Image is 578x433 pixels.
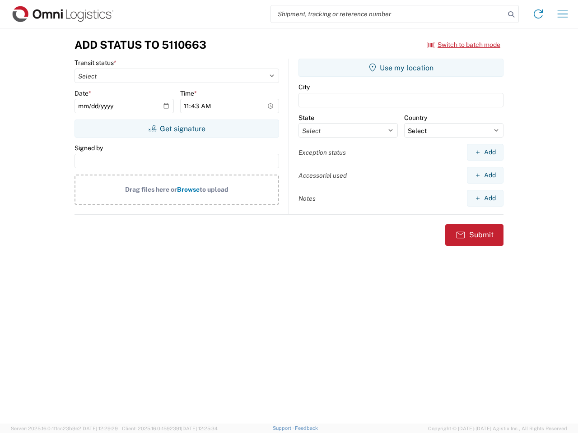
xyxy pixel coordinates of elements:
[81,426,118,431] span: [DATE] 12:29:29
[298,59,503,77] button: Use my location
[181,426,218,431] span: [DATE] 12:25:34
[271,5,505,23] input: Shipment, tracking or reference number
[125,186,177,193] span: Drag files here or
[273,425,295,431] a: Support
[75,89,91,97] label: Date
[177,186,200,193] span: Browse
[467,167,503,184] button: Add
[180,89,197,97] label: Time
[298,148,346,157] label: Exception status
[445,224,503,246] button: Submit
[467,144,503,161] button: Add
[428,424,567,433] span: Copyright © [DATE]-[DATE] Agistix Inc., All Rights Reserved
[75,144,103,152] label: Signed by
[75,120,279,138] button: Get signature
[467,190,503,207] button: Add
[298,194,316,203] label: Notes
[200,186,228,193] span: to upload
[11,426,118,431] span: Server: 2025.16.0-1ffcc23b9e2
[295,425,318,431] a: Feedback
[75,38,206,51] h3: Add Status to 5110663
[298,83,310,91] label: City
[298,171,347,180] label: Accessorial used
[122,426,218,431] span: Client: 2025.16.0-1592391
[427,37,500,52] button: Switch to batch mode
[404,114,427,122] label: Country
[298,114,314,122] label: State
[75,59,117,67] label: Transit status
